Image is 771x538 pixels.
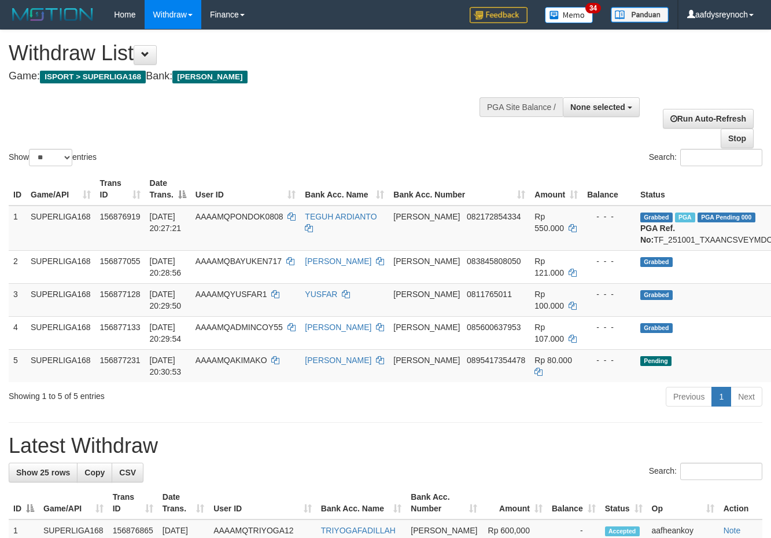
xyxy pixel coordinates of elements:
span: Marked by aafheankoy [675,213,695,222]
span: 156877128 [100,290,141,299]
label: Search: [649,463,762,480]
span: Rp 121.000 [534,257,564,277]
span: Copy 085600637953 to clipboard [467,323,521,332]
h1: Latest Withdraw [9,434,762,458]
th: Bank Acc. Number: activate to sort column ascending [389,173,530,206]
a: Stop [721,129,754,148]
span: AAAAMQPONDOK0808 [195,212,283,221]
td: 3 [9,283,26,316]
a: TRIYOGAFADILLAH [321,526,396,535]
th: Game/API: activate to sort column ascending [39,486,108,519]
div: - - - [587,211,631,222]
span: CSV [119,468,136,477]
span: Grabbed [640,257,673,267]
img: panduan.png [611,7,669,23]
td: SUPERLIGA168 [26,316,95,349]
div: - - - [587,255,631,267]
th: Game/API: activate to sort column ascending [26,173,95,206]
span: AAAAMQYUSFAR1 [195,290,267,299]
td: SUPERLIGA168 [26,206,95,251]
th: Bank Acc. Name: activate to sort column ascending [300,173,389,206]
a: 1 [711,387,731,407]
a: YUSFAR [305,290,337,299]
span: Copy 0811765011 to clipboard [467,290,512,299]
span: 156877231 [100,356,141,365]
span: Grabbed [640,323,673,333]
span: PGA Pending [698,213,755,222]
th: Bank Acc. Name: activate to sort column ascending [316,486,407,519]
th: Amount: activate to sort column ascending [530,173,582,206]
a: [PERSON_NAME] [305,257,371,266]
th: Bank Acc. Number: activate to sort column ascending [406,486,482,519]
div: Showing 1 to 5 of 5 entries [9,386,312,402]
span: Show 25 rows [16,468,70,477]
span: Grabbed [640,213,673,222]
th: Balance: activate to sort column ascending [547,486,600,519]
a: Next [731,387,762,407]
span: Rp 550.000 [534,212,564,233]
span: AAAAMQADMINCOY55 [195,323,283,332]
label: Show entries [9,149,97,166]
span: 34 [585,3,601,13]
span: Copy 082172854334 to clipboard [467,212,521,221]
select: Showentries [29,149,72,166]
span: AAAAMQBAYUKEN717 [195,257,282,266]
div: - - - [587,354,631,366]
img: Button%20Memo.svg [545,7,593,23]
th: User ID: activate to sort column ascending [191,173,301,206]
span: AAAAMQAKIMAKO [195,356,267,365]
td: SUPERLIGA168 [26,349,95,382]
span: [PERSON_NAME] [393,290,460,299]
th: Balance [582,173,636,206]
a: Previous [666,387,712,407]
span: None selected [570,103,625,112]
th: ID [9,173,26,206]
span: [DATE] 20:27:21 [150,212,182,233]
span: [PERSON_NAME] [393,212,460,221]
div: PGA Site Balance / [479,97,563,117]
span: Copy 083845808050 to clipboard [467,257,521,266]
span: 156877133 [100,323,141,332]
a: CSV [112,463,143,482]
span: 156877055 [100,257,141,266]
span: Copy [84,468,105,477]
th: Date Trans.: activate to sort column ascending [158,486,209,519]
th: Date Trans.: activate to sort column descending [145,173,191,206]
span: 156876919 [100,212,141,221]
span: [DATE] 20:29:54 [150,323,182,343]
span: ISPORT > SUPERLIGA168 [40,71,146,83]
a: [PERSON_NAME] [305,323,371,332]
span: Rp 80.000 [534,356,572,365]
span: Pending [640,356,672,366]
span: [PERSON_NAME] [393,257,460,266]
span: [PERSON_NAME] [393,356,460,365]
input: Search: [680,149,762,166]
span: Rp 100.000 [534,290,564,310]
a: Copy [77,463,112,482]
th: Trans ID: activate to sort column ascending [95,173,145,206]
b: PGA Ref. No: [640,224,675,244]
span: Accepted [605,526,640,536]
span: [PERSON_NAME] [172,71,247,83]
td: SUPERLIGA168 [26,250,95,283]
button: None selected [563,97,640,117]
label: Search: [649,149,762,166]
h1: Withdraw List [9,42,503,65]
span: Copy 0895417354478 to clipboard [467,356,525,365]
img: Feedback.jpg [470,7,527,23]
span: [DATE] 20:30:53 [150,356,182,376]
span: Rp 107.000 [534,323,564,343]
th: Action [719,486,762,519]
div: - - - [587,321,631,333]
a: Note [724,526,741,535]
a: Show 25 rows [9,463,78,482]
span: [PERSON_NAME] [411,526,477,535]
span: [DATE] 20:29:50 [150,290,182,310]
img: MOTION_logo.png [9,6,97,23]
a: TEGUH ARDIANTO [305,212,377,221]
a: [PERSON_NAME] [305,356,371,365]
td: 1 [9,206,26,251]
td: SUPERLIGA168 [26,283,95,316]
span: [PERSON_NAME] [393,323,460,332]
th: Op: activate to sort column ascending [647,486,719,519]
